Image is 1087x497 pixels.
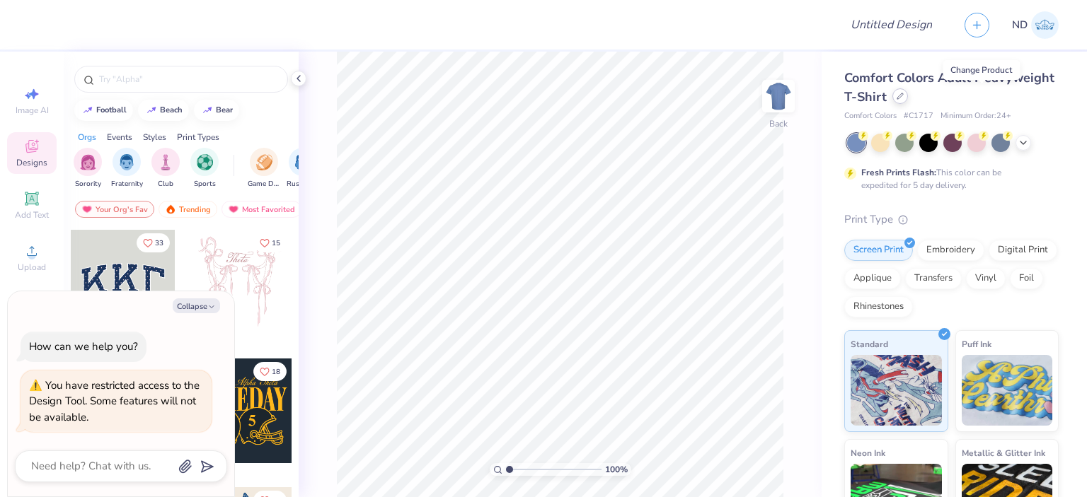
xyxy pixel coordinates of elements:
[256,154,272,170] img: Game Day Image
[272,368,280,375] span: 18
[29,378,200,424] div: You have restricted access to the Design Tool. Some features will not be available.
[74,148,102,189] button: filter button
[295,154,311,170] img: Rush & Bid Image
[941,110,1011,122] span: Minimum Order: 24 +
[111,148,143,189] div: filter for Fraternity
[1012,11,1059,39] a: ND
[74,100,133,121] button: football
[287,148,319,189] div: filter for Rush & Bid
[98,72,279,86] input: Try "Alpha"
[861,166,1035,192] div: This color can be expedited for 5 day delivery.
[158,154,173,170] img: Club Image
[138,100,189,121] button: beach
[861,167,936,178] strong: Fresh Prints Flash:
[173,298,220,313] button: Collapse
[18,262,46,273] span: Upload
[287,148,319,189] button: filter button
[75,179,101,189] span: Sorority
[844,110,897,122] span: Comfort Colors
[80,154,96,170] img: Sorority Image
[151,148,180,189] div: filter for Club
[75,201,154,218] div: Your Org's Fav
[111,148,143,189] button: filter button
[1010,268,1043,289] div: Foil
[989,240,1057,261] div: Digital Print
[272,240,280,247] span: 15
[764,82,793,110] img: Back
[287,179,319,189] span: Rush & Bid
[844,296,913,317] div: Rhinestones
[96,106,127,114] div: football
[216,106,233,114] div: bear
[1031,11,1059,39] img: Nikita Dekate
[248,179,280,189] span: Game Day
[159,201,217,218] div: Trending
[844,268,901,289] div: Applique
[119,154,134,170] img: Fraternity Image
[160,106,183,114] div: beach
[769,117,788,130] div: Back
[146,106,157,115] img: trend_line.gif
[194,100,239,121] button: bear
[74,148,102,189] div: filter for Sorority
[143,131,166,144] div: Styles
[605,463,628,476] span: 100 %
[844,211,1059,228] div: Print Type
[107,131,132,144] div: Events
[851,337,888,351] span: Standard
[151,148,180,189] button: filter button
[253,233,287,252] button: Like
[81,204,93,214] img: most_fav.gif
[962,337,991,351] span: Puff Ink
[137,233,170,252] button: Like
[851,355,942,426] img: Standard
[228,204,239,214] img: most_fav.gif
[1012,17,1028,33] span: ND
[253,362,287,381] button: Like
[16,157,47,168] span: Designs
[155,240,163,247] span: 33
[82,106,93,115] img: trend_line.gif
[904,110,933,122] span: # C1717
[966,268,1006,289] div: Vinyl
[158,179,173,189] span: Club
[165,204,176,214] img: trending.gif
[943,60,1020,80] div: Change Product
[839,11,943,39] input: Untitled Design
[905,268,962,289] div: Transfers
[16,105,49,116] span: Image AI
[194,179,216,189] span: Sports
[917,240,984,261] div: Embroidery
[962,355,1053,426] img: Puff Ink
[248,148,280,189] button: filter button
[962,445,1045,460] span: Metallic & Glitter Ink
[78,131,96,144] div: Orgs
[222,201,301,218] div: Most Favorited
[15,209,49,221] span: Add Text
[844,69,1054,105] span: Comfort Colors Adult Heavyweight T-Shirt
[177,131,219,144] div: Print Types
[111,179,143,189] span: Fraternity
[190,148,219,189] div: filter for Sports
[29,339,138,353] div: How can we help you?
[190,148,219,189] button: filter button
[202,106,213,115] img: trend_line.gif
[197,154,213,170] img: Sports Image
[851,445,885,460] span: Neon Ink
[844,240,913,261] div: Screen Print
[248,148,280,189] div: filter for Game Day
